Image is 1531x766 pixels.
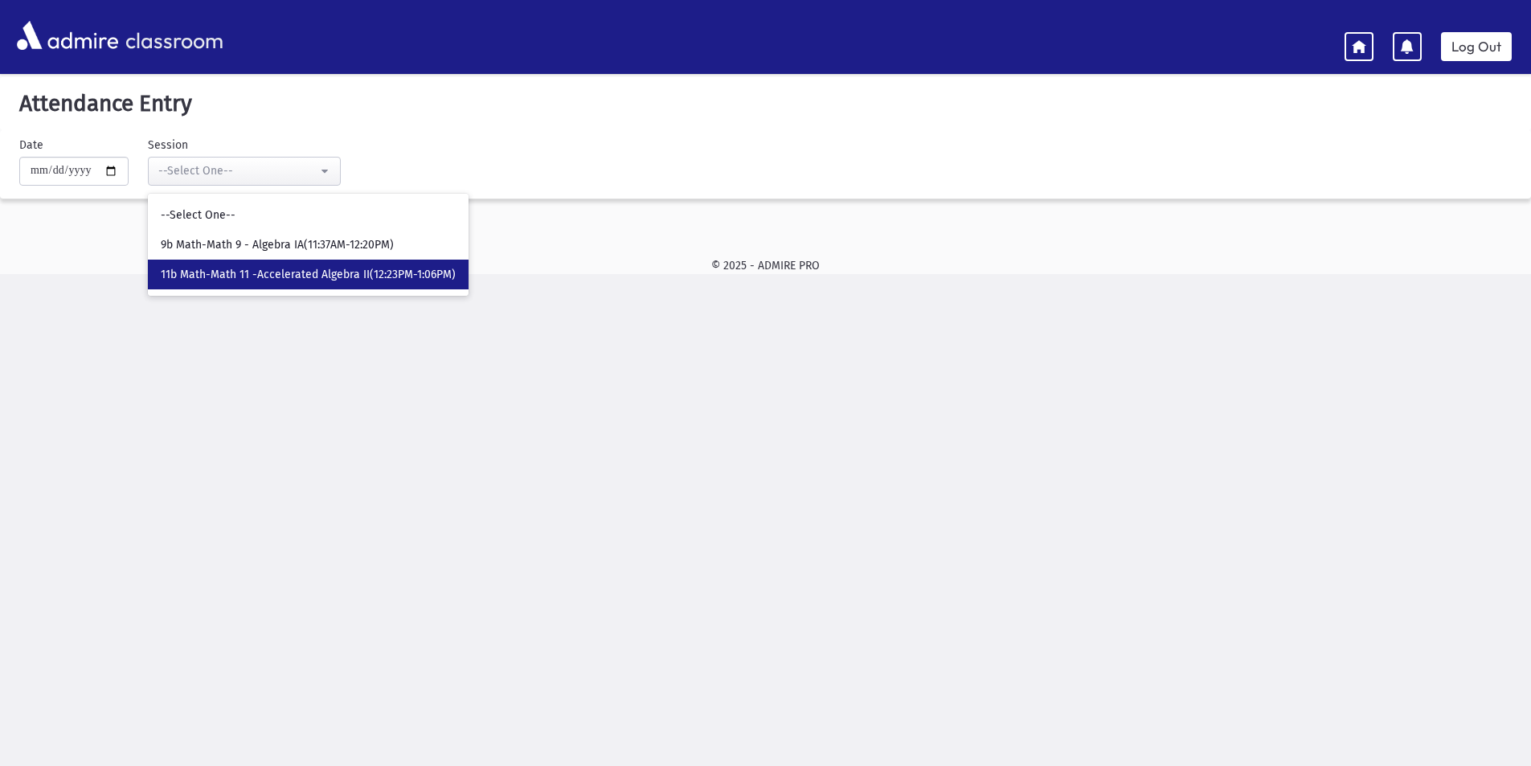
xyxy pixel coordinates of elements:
[19,137,43,154] label: Date
[1441,32,1512,61] a: Log Out
[122,14,223,57] span: classroom
[148,157,341,186] button: --Select One--
[161,207,235,223] span: --Select One--
[148,137,188,154] label: Session
[26,257,1505,274] div: © 2025 - ADMIRE PRO
[13,17,122,54] img: AdmirePro
[158,162,317,179] div: --Select One--
[161,237,394,253] span: 9b Math-Math 9 - Algebra IA(11:37AM-12:20PM)
[161,267,456,283] span: 11b Math-Math 11 -Accelerated Algebra II(12:23PM-1:06PM)
[13,90,1518,117] h5: Attendance Entry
